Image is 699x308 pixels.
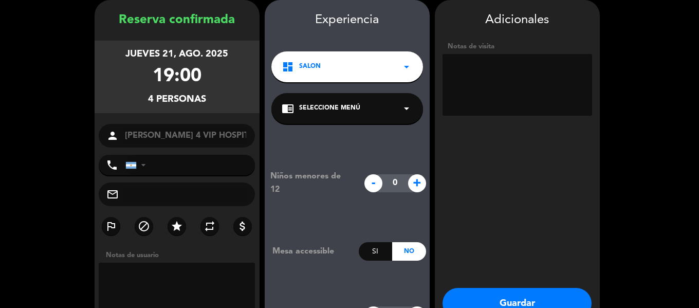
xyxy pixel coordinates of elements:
[101,250,260,261] div: Notas de usuario
[106,159,118,171] i: phone
[265,245,359,258] div: Mesa accessible
[125,47,228,62] div: jueves 21, ago. 2025
[106,130,119,142] i: person
[282,102,294,115] i: chrome_reader_mode
[153,62,201,92] div: 19:00
[408,174,426,192] span: +
[392,242,426,261] div: No
[105,220,117,232] i: outlined_flag
[148,92,206,107] div: 4 personas
[400,102,413,115] i: arrow_drop_down
[299,103,360,114] span: Seleccione Menú
[282,61,294,73] i: dashboard
[400,61,413,73] i: arrow_drop_down
[364,174,382,192] span: -
[204,220,216,232] i: repeat
[299,62,321,72] span: SALON
[95,10,260,30] div: Reserva confirmada
[443,10,592,30] div: Adicionales
[138,220,150,232] i: block
[106,188,119,201] i: mail_outline
[443,41,592,52] div: Notas de visita
[126,155,150,175] div: Argentina: +54
[265,10,430,30] div: Experiencia
[236,220,249,232] i: attach_money
[359,242,392,261] div: Si
[263,170,359,196] div: Niños menores de 12
[171,220,183,232] i: star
